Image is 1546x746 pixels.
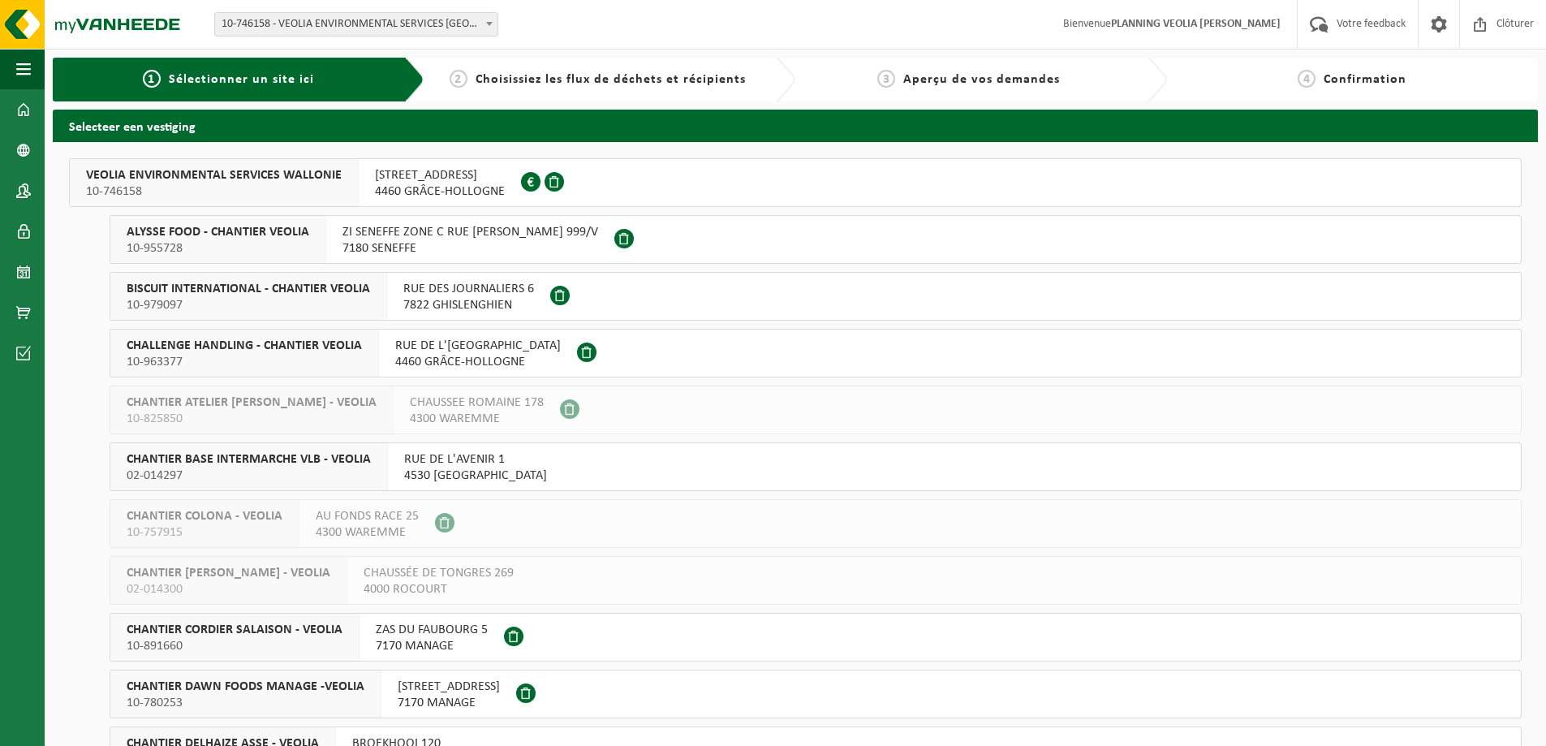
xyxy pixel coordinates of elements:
span: CHAUSSEE ROMAINE 178 [410,395,544,411]
span: [STREET_ADDRESS] [375,167,505,183]
button: CHANTIER BASE INTERMARCHE VLB - VEOLIA 02-014297 RUE DE L'AVENIR 14530 [GEOGRAPHIC_DATA] [110,442,1522,491]
span: 2 [450,70,467,88]
span: 4300 WAREMME [410,411,544,427]
button: BISCUIT INTERNATIONAL - CHANTIER VEOLIA 10-979097 RUE DES JOURNALIERS 67822 GHISLENGHIEN [110,272,1522,321]
span: 02-014300 [127,581,330,597]
span: 4530 [GEOGRAPHIC_DATA] [404,468,547,484]
span: CHANTIER BASE INTERMARCHE VLB - VEOLIA [127,451,371,468]
span: 4300 WAREMME [316,524,419,541]
span: 10-746158 - VEOLIA ENVIRONMENTAL SERVICES WALLONIE - GRÂCE-HOLLOGNE [214,12,498,37]
span: 10-746158 - VEOLIA ENVIRONMENTAL SERVICES WALLONIE - GRÂCE-HOLLOGNE [215,13,497,36]
span: Confirmation [1324,73,1406,86]
button: CHANTIER DAWN FOODS MANAGE -VEOLIA 10-780253 [STREET_ADDRESS]7170 MANAGE [110,670,1522,718]
span: CHANTIER CORDIER SALAISON - VEOLIA [127,622,342,638]
span: 10-955728 [127,240,309,257]
span: 7822 GHISLENGHIEN [403,297,534,313]
span: RUE DES JOURNALIERS 6 [403,281,534,297]
span: ALYSSE FOOD - CHANTIER VEOLIA [127,224,309,240]
span: 7170 MANAGE [376,638,488,654]
span: 10-891660 [127,638,342,654]
span: 4460 GRÂCE-HOLLOGNE [395,354,561,370]
span: 4 [1298,70,1316,88]
span: 1 [143,70,161,88]
span: ZI SENEFFE ZONE C RUE [PERSON_NAME] 999/V [342,224,598,240]
span: RUE DE L'AVENIR 1 [404,451,547,468]
span: CHANTIER ATELIER [PERSON_NAME] - VEOLIA [127,395,377,411]
span: 7180 SENEFFE [342,240,598,257]
span: 02-014297 [127,468,371,484]
span: RUE DE L'[GEOGRAPHIC_DATA] [395,338,561,354]
span: 10-780253 [127,695,364,711]
button: CHANTIER CORDIER SALAISON - VEOLIA 10-891660 ZAS DU FAUBOURG 57170 MANAGE [110,613,1522,662]
span: CHAUSSÉE DE TONGRES 269 [364,565,514,581]
span: ZAS DU FAUBOURG 5 [376,622,488,638]
span: Choisissiez les flux de déchets et récipients [476,73,746,86]
span: 7170 MANAGE [398,695,500,711]
span: CHALLENGE HANDLING - CHANTIER VEOLIA [127,338,362,354]
span: Aperçu de vos demandes [903,73,1060,86]
span: [STREET_ADDRESS] [398,679,500,695]
span: VEOLIA ENVIRONMENTAL SERVICES WALLONIE [86,167,342,183]
h2: Selecteer een vestiging [53,110,1538,141]
span: CHANTIER COLONA - VEOLIA [127,508,282,524]
span: 10-825850 [127,411,377,427]
span: 10-963377 [127,354,362,370]
span: 4460 GRÂCE-HOLLOGNE [375,183,505,200]
span: 10-979097 [127,297,370,313]
strong: PLANNING VEOLIA [PERSON_NAME] [1111,18,1281,30]
button: VEOLIA ENVIRONMENTAL SERVICES WALLONIE 10-746158 [STREET_ADDRESS]4460 GRÂCE-HOLLOGNE [69,158,1522,207]
span: AU FONDS RACE 25 [316,508,419,524]
span: 3 [877,70,895,88]
span: CHANTIER [PERSON_NAME] - VEOLIA [127,565,330,581]
span: CHANTIER DAWN FOODS MANAGE -VEOLIA [127,679,364,695]
button: ALYSSE FOOD - CHANTIER VEOLIA 10-955728 ZI SENEFFE ZONE C RUE [PERSON_NAME] 999/V7180 SENEFFE [110,215,1522,264]
span: Sélectionner un site ici [169,73,314,86]
span: 10-746158 [86,183,342,200]
span: 10-757915 [127,524,282,541]
button: CHALLENGE HANDLING - CHANTIER VEOLIA 10-963377 RUE DE L'[GEOGRAPHIC_DATA]4460 GRÂCE-HOLLOGNE [110,329,1522,377]
span: BISCUIT INTERNATIONAL - CHANTIER VEOLIA [127,281,370,297]
span: 4000 ROCOURT [364,581,514,597]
